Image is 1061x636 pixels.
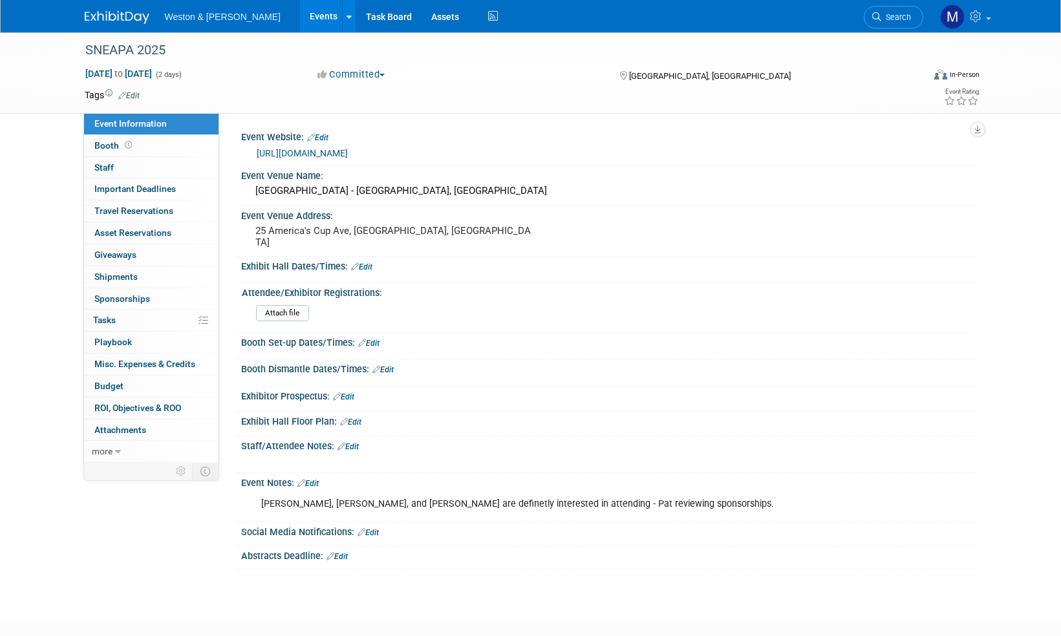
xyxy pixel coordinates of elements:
[94,403,181,413] span: ROI, Objectives & ROO
[113,69,125,79] span: to
[84,135,219,156] a: Booth
[84,354,219,375] a: Misc. Expenses & Credits
[333,392,354,401] a: Edit
[257,148,348,158] a: [URL][DOMAIN_NAME]
[358,528,379,537] a: Edit
[94,293,150,304] span: Sponsorships
[251,181,967,201] div: [GEOGRAPHIC_DATA] - [GEOGRAPHIC_DATA], [GEOGRAPHIC_DATA]
[297,479,319,488] a: Edit
[252,491,835,517] div: [PERSON_NAME], [PERSON_NAME], and [PERSON_NAME] are definetly interested in attending - Pat revie...
[241,257,977,273] div: Exhibit Hall Dates/Times:
[85,68,153,79] span: [DATE] [DATE]
[338,442,359,451] a: Edit
[94,425,146,435] span: Attachments
[351,262,372,271] a: Edit
[84,376,219,397] a: Budget
[944,89,979,95] div: Event Rating
[84,157,219,178] a: Staff
[241,412,977,429] div: Exhibit Hall Floor Plan:
[84,332,219,353] a: Playbook
[84,244,219,266] a: Giveaways
[94,249,136,260] span: Giveaways
[92,446,113,456] span: more
[241,127,977,144] div: Event Website:
[372,365,394,374] a: Edit
[85,89,140,101] td: Tags
[84,200,219,222] a: Travel Reservations
[93,315,116,325] span: Tasks
[313,68,390,81] button: Committed
[170,463,193,480] td: Personalize Event Tab Strip
[192,463,219,480] td: Toggle Event Tabs
[949,70,980,79] div: In-Person
[241,473,977,490] div: Event Notes:
[84,222,219,244] a: Asset Reservations
[940,5,965,29] img: Mary Ann Trujillo
[94,184,176,194] span: Important Deadlines
[122,140,134,150] span: Booth not reserved yet
[81,39,904,62] div: SNEAPA 2025
[340,418,361,427] a: Edit
[241,522,977,539] div: Social Media Notifications:
[84,266,219,288] a: Shipments
[84,310,219,331] a: Tasks
[255,225,533,248] pre: 25 America's Cup Ave, [GEOGRAPHIC_DATA], [GEOGRAPHIC_DATA]
[84,113,219,134] a: Event Information
[241,206,977,222] div: Event Venue Address:
[241,546,977,563] div: Abstracts Deadline:
[94,118,167,129] span: Event Information
[934,69,947,79] img: Format-Inperson.png
[881,12,911,22] span: Search
[94,140,134,151] span: Booth
[307,133,328,142] a: Edit
[84,419,219,441] a: Attachments
[327,552,348,561] a: Edit
[94,359,195,369] span: Misc. Expenses & Credits
[94,162,114,173] span: Staff
[94,381,123,391] span: Budget
[84,288,219,310] a: Sponsorships
[864,6,923,28] a: Search
[94,228,171,238] span: Asset Reservations
[155,70,182,79] span: (2 days)
[84,397,219,419] a: ROI, Objectives & ROO
[94,206,173,216] span: Travel Reservations
[165,12,281,22] span: Weston & [PERSON_NAME]
[241,359,977,376] div: Booth Dismantle Dates/Times:
[118,91,140,100] a: Edit
[241,166,977,182] div: Event Venue Name:
[241,436,977,453] div: Staff/Attendee Notes:
[241,333,977,350] div: Booth Set-up Dates/Times:
[847,67,980,87] div: Event Format
[94,271,138,282] span: Shipments
[629,71,791,81] span: [GEOGRAPHIC_DATA], [GEOGRAPHIC_DATA]
[84,178,219,200] a: Important Deadlines
[84,441,219,462] a: more
[242,283,971,299] div: Attendee/Exhibitor Registrations:
[241,387,977,403] div: Exhibitor Prospectus:
[358,339,380,348] a: Edit
[94,337,132,347] span: Playbook
[85,11,149,24] img: ExhibitDay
